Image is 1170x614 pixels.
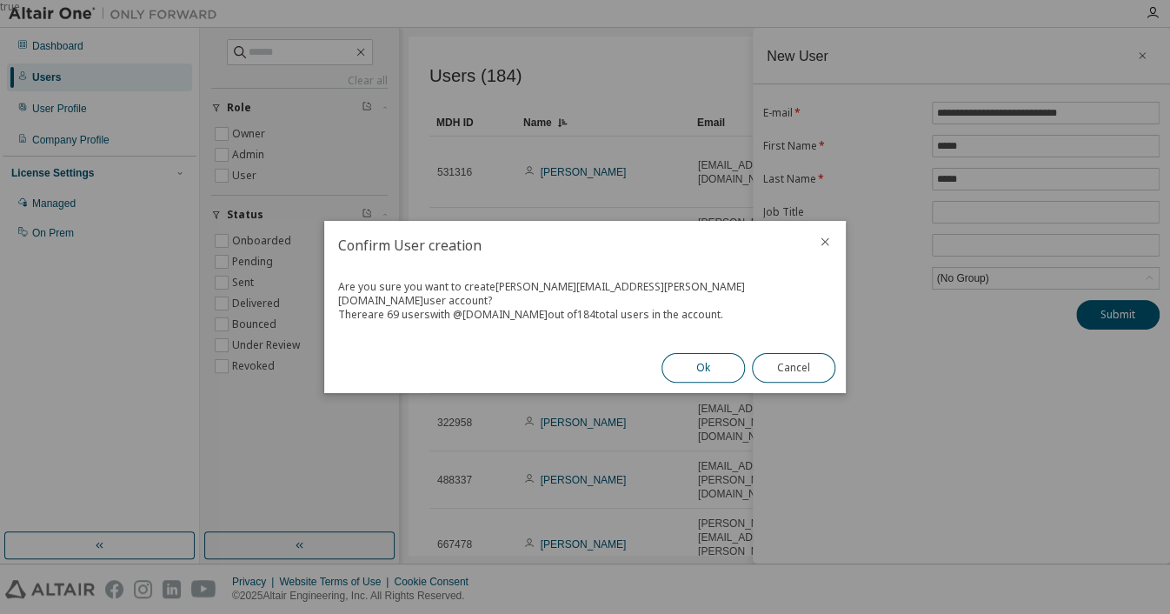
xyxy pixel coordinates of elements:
button: Cancel [752,353,835,383]
div: Are you sure you want to create [PERSON_NAME][EMAIL_ADDRESS][PERSON_NAME][DOMAIN_NAME] user account? [338,280,832,308]
button: Ok [661,353,745,383]
button: close [818,235,832,249]
h2: Confirm User creation [324,221,804,270]
div: There are 69 users with @ [DOMAIN_NAME] out of 184 total users in the account. [338,308,832,322]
